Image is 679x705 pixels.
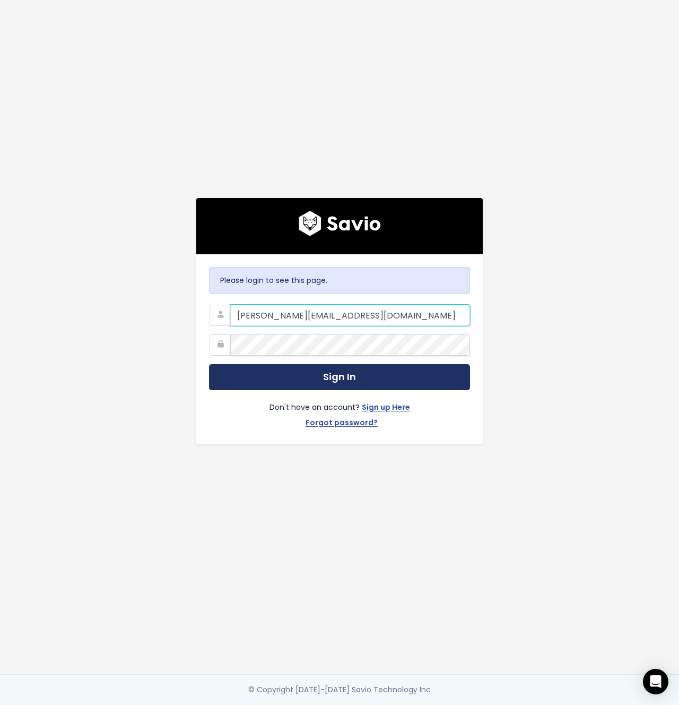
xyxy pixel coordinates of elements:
input: Your Work Email Address [230,305,470,326]
a: Forgot password? [306,416,378,432]
button: Sign In [209,364,470,390]
div: Open Intercom Messenger [643,669,668,694]
div: Don't have an account? [209,390,470,432]
div: © Copyright [DATE]-[DATE] Savio Technology Inc [248,683,431,697]
p: Please login to see this page. [220,274,459,287]
a: Sign up Here [362,401,410,416]
img: logo600x187.a314fd40982d.png [299,211,381,236]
